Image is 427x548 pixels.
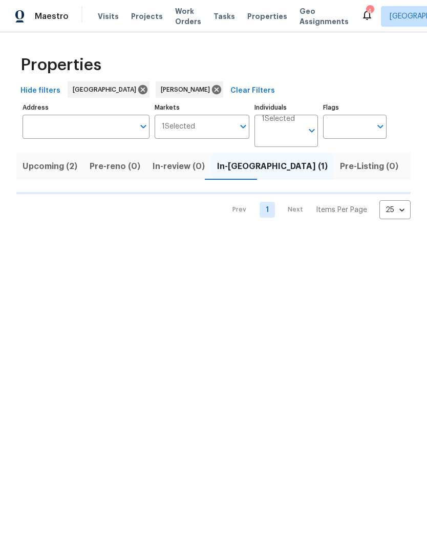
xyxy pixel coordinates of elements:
[98,11,119,22] span: Visits
[23,159,77,174] span: Upcoming (2)
[230,85,275,97] span: Clear Filters
[153,159,205,174] span: In-review (0)
[247,11,287,22] span: Properties
[161,85,214,95] span: [PERSON_NAME]
[305,123,319,138] button: Open
[90,159,140,174] span: Pre-reno (0)
[23,104,150,111] label: Address
[340,159,398,174] span: Pre-Listing (0)
[20,60,101,70] span: Properties
[162,122,195,131] span: 1 Selected
[254,104,318,111] label: Individuals
[175,6,201,27] span: Work Orders
[136,119,151,134] button: Open
[156,81,223,98] div: [PERSON_NAME]
[217,159,328,174] span: In-[GEOGRAPHIC_DATA] (1)
[373,119,388,134] button: Open
[316,205,367,215] p: Items Per Page
[35,11,69,22] span: Maestro
[16,81,65,100] button: Hide filters
[379,197,411,223] div: 25
[366,6,373,16] div: 4
[300,6,349,27] span: Geo Assignments
[260,202,275,218] a: Goto page 1
[214,13,235,20] span: Tasks
[73,85,140,95] span: [GEOGRAPHIC_DATA]
[236,119,250,134] button: Open
[68,81,150,98] div: [GEOGRAPHIC_DATA]
[131,11,163,22] span: Projects
[226,81,279,100] button: Clear Filters
[20,85,60,97] span: Hide filters
[155,104,250,111] label: Markets
[223,200,411,219] nav: Pagination Navigation
[323,104,387,111] label: Flags
[262,115,295,123] span: 1 Selected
